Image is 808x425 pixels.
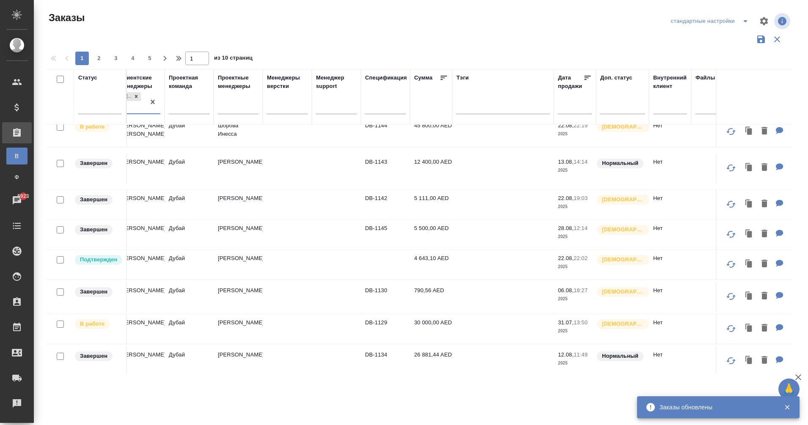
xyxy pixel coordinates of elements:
span: из 10 страниц [214,53,253,65]
button: Обновить [721,121,741,142]
p: 2025 [558,295,592,303]
button: Удалить [757,288,772,305]
p: 22.08, [558,195,574,201]
button: 2 [92,52,106,65]
p: Нет [653,194,687,203]
button: Сохранить фильтры [753,31,769,47]
p: 2025 [558,166,592,175]
button: Удалить [757,195,772,213]
div: Выставляет КМ при направлении счета или после выполнения всех работ/сдачи заказа клиенту. Окончат... [74,286,122,298]
button: Клонировать [741,195,757,213]
p: Нет [653,158,687,166]
span: В [11,152,23,160]
span: Заказы [47,11,85,25]
td: DB-1145 [361,220,410,250]
td: Дубай [165,282,214,312]
button: Обновить [721,351,741,371]
div: Спецификация [365,74,407,82]
td: Дубай [165,117,214,147]
td: DB-1130 [361,282,410,312]
button: Удалить [757,255,772,273]
div: Клиентские менеджеры [120,74,160,90]
td: [PERSON_NAME] [214,220,263,250]
button: Сбросить фильтры [769,31,785,47]
td: 45 800,00 AED [410,117,452,147]
div: Заказы обновлены [660,403,771,411]
p: Нет [653,286,687,295]
div: Файлы [695,74,715,82]
p: В работе [80,123,104,131]
div: Статус по умолчанию для стандартных заказов [596,351,645,362]
p: 11:49 [574,351,588,358]
div: Тэги [456,74,469,82]
p: [DEMOGRAPHIC_DATA] [602,288,644,296]
div: Solokha Petro [123,91,142,102]
p: 2025 [558,359,592,367]
p: Завершен [80,195,107,204]
button: 3 [109,52,123,65]
button: Клонировать [741,255,757,273]
div: Выставляет ПМ после принятия заказа от КМа [74,318,122,330]
td: DB-1134 [361,346,410,376]
div: Выставляет КМ после уточнения всех необходимых деталей и получения согласия клиента на запуск. С ... [74,254,122,266]
div: Менеджер support [316,74,357,90]
td: [PERSON_NAME] [214,190,263,219]
p: Завершен [80,225,107,234]
button: 5 [143,52,157,65]
span: 5923 [12,192,34,200]
div: Менеджеры верстки [267,74,308,90]
button: Обновить [721,318,741,339]
span: 4 [126,54,140,63]
button: Клонировать [741,320,757,337]
td: 5 500,00 AED [410,220,452,250]
button: Удалить [757,159,772,176]
div: Статус [78,74,97,82]
p: 06.08, [558,287,574,293]
p: Нормальный [602,159,638,167]
div: Сумма [414,74,432,82]
p: 2025 [558,327,592,335]
button: 🙏 [778,378,800,400]
p: Подтвержден [80,255,117,264]
p: Нет [653,318,687,327]
div: Выставляется автоматически для первых 3 заказов нового контактного лица. Особое внимание [596,318,645,330]
div: [PERSON_NAME] [124,92,132,101]
span: Посмотреть информацию [774,13,792,29]
div: Выставляет КМ при направлении счета или после выполнения всех работ/сдачи заказа клиенту. Окончат... [74,351,122,362]
td: DB-1142 [361,190,410,219]
p: 12:14 [574,225,588,231]
a: 5923 [2,190,32,211]
td: Дубай [165,346,214,376]
p: [DEMOGRAPHIC_DATA] [602,255,644,264]
button: Клонировать [741,225,757,243]
td: [PERSON_NAME] [214,250,263,280]
td: Шорова Инесса [214,117,263,147]
td: [PERSON_NAME] [115,190,165,219]
p: 31.07, [558,319,574,326]
p: Завершен [80,159,107,167]
td: [PERSON_NAME] [214,282,263,312]
p: 14:14 [574,159,588,165]
p: Нормальный [602,352,638,360]
td: 12 400,00 AED [410,154,452,183]
td: 26 881,44 AED [410,346,452,376]
td: [PERSON_NAME] [115,250,165,280]
button: Обновить [721,286,741,307]
p: 22.08, [558,255,574,261]
button: Обновить [721,158,741,178]
span: 🙏 [782,380,796,398]
button: Удалить [757,352,772,369]
td: 5 111,00 AED [410,190,452,219]
p: 18:27 [574,287,588,293]
p: Нет [653,121,687,130]
span: Ф [11,173,23,181]
div: Выставляется автоматически для первых 3 заказов нового контактного лица. Особое внимание [596,121,645,133]
td: [PERSON_NAME] [214,346,263,376]
td: [PERSON_NAME] [115,314,165,344]
div: Проектные менеджеры [218,74,258,90]
button: Удалить [757,320,772,337]
span: 5 [143,54,157,63]
div: Статус по умолчанию для стандартных заказов [596,158,645,169]
div: Выставляется автоматически для первых 3 заказов нового контактного лица. Особое внимание [596,194,645,206]
div: Выставляется автоматически для первых 3 заказов нового контактного лица. Особое внимание [596,254,645,266]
